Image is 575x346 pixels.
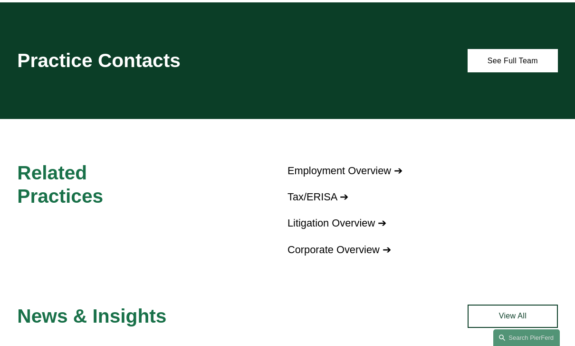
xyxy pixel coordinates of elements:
a: Tax/ERISA ➔ [287,191,348,203]
span: Related Practices [17,162,103,207]
a: Litigation Overview ➔ [287,217,386,229]
a: See Full Team [468,49,558,72]
a: Search this site [493,329,560,346]
a: View All [468,305,558,328]
a: Employment Overview ➔ [287,165,402,177]
a: Corporate Overview ➔ [287,244,391,256]
h2: Practice Contacts [17,49,265,72]
span: News & Insights [17,305,166,327]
